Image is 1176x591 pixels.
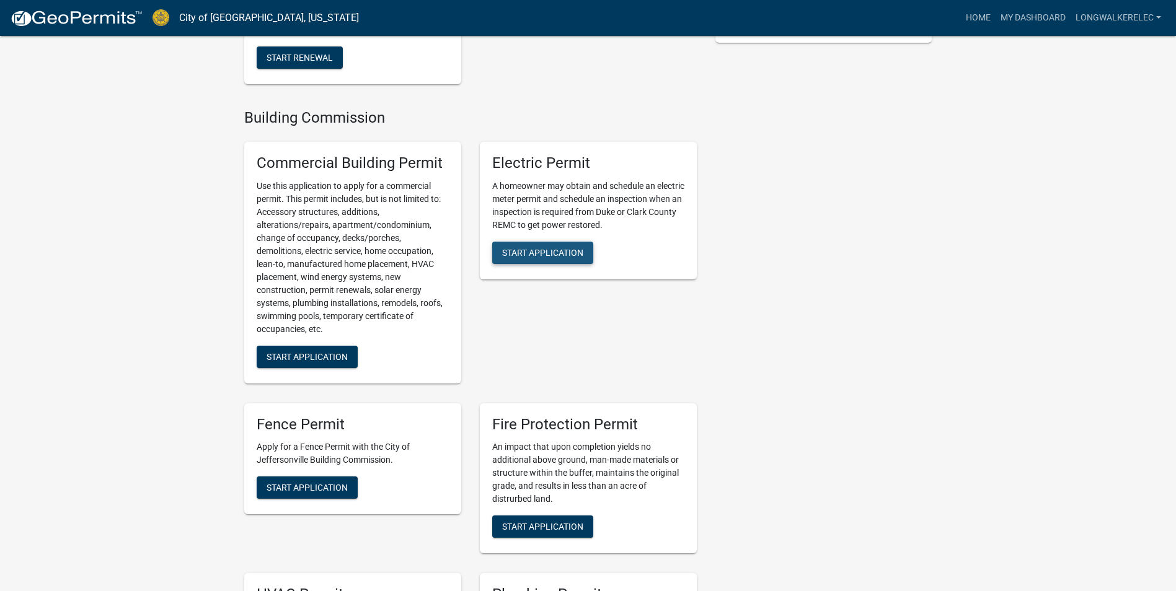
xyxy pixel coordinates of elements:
[492,440,684,506] p: An impact that upon completion yields no additional above ground, man-made materials or structure...
[257,346,358,368] button: Start Application
[267,483,348,492] span: Start Application
[257,416,449,434] h5: Fence Permit
[257,154,449,172] h5: Commercial Building Permit
[492,154,684,172] h5: Electric Permit
[244,109,697,127] h4: Building Commission
[153,9,169,26] img: City of Jeffersonville, Indiana
[492,515,593,538] button: Start Application
[257,46,343,69] button: Start Renewal
[492,242,593,264] button: Start Application
[257,476,358,499] button: Start Application
[257,180,449,336] p: Use this application to apply for a commercial permit. This permit includes, but is not limited t...
[502,247,583,257] span: Start Application
[257,440,449,466] p: Apply for a Fence Permit with the City of Jeffersonville Building Commission.
[492,180,684,232] p: A homeowner may obtain and schedule an electric meter permit and schedule an inspection when an i...
[1071,6,1166,30] a: LongWalkerelec
[996,6,1071,30] a: My Dashboard
[502,522,583,532] span: Start Application
[267,351,348,361] span: Start Application
[179,7,359,28] a: City of [GEOGRAPHIC_DATA], [US_STATE]
[267,53,333,63] span: Start Renewal
[492,416,684,434] h5: Fire Protection Permit
[961,6,996,30] a: Home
